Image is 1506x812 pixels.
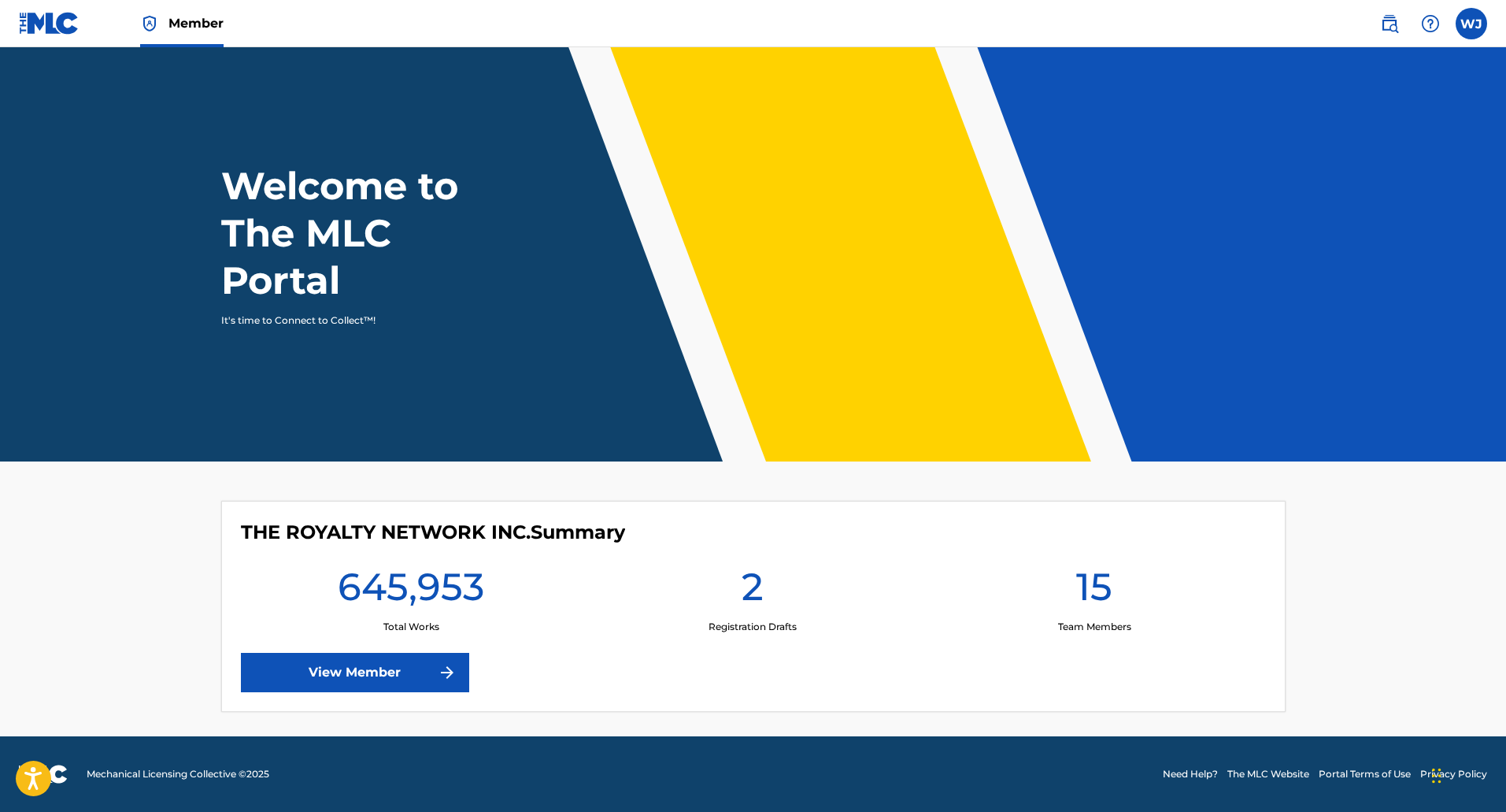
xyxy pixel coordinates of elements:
a: Privacy Policy [1420,767,1487,781]
img: logo [19,765,68,784]
h1: 2 [742,563,764,620]
h1: Welcome to The MLC Portal [221,162,516,304]
p: Total Works [383,620,439,634]
div: Help [1415,8,1446,39]
iframe: Chat Widget [1427,736,1506,812]
span: Mechanical Licensing Collective © 2025 [87,767,269,781]
p: It's time to Connect to Collect™! [221,313,494,328]
img: f7272a7cc735f4ea7f67.svg [438,663,457,682]
h1: 15 [1076,563,1112,620]
img: help [1421,14,1440,33]
img: search [1380,14,1399,33]
img: Top Rightsholder [140,14,159,33]
span: Member [168,14,224,32]
div: User Menu [1456,8,1487,39]
div: Drag [1432,752,1441,799]
a: The MLC Website [1227,767,1309,781]
img: MLC Logo [19,12,80,35]
a: Need Help? [1163,767,1218,781]
h1: 645,953 [338,563,484,620]
p: Team Members [1058,620,1131,634]
a: Portal Terms of Use [1319,767,1411,781]
h4: THE ROYALTY NETWORK INC. [241,521,625,544]
a: View Member [241,653,469,692]
p: Registration Drafts [709,620,797,634]
a: Public Search [1374,8,1405,39]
